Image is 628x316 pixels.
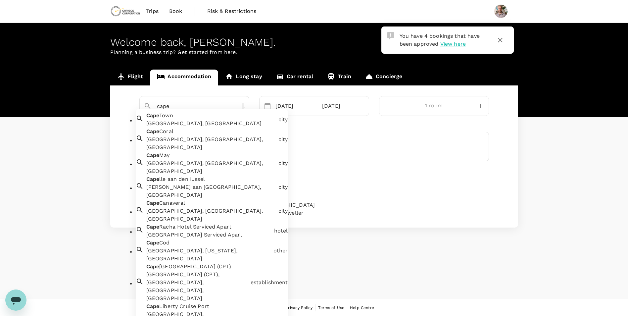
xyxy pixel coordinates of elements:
span: You have 4 bookings that have been approved [400,33,480,47]
div: [DATE] [273,99,317,113]
div: [GEOGRAPHIC_DATA], [US_STATE], [GEOGRAPHIC_DATA] [146,247,271,263]
div: hotel [274,227,288,235]
a: Concierge [358,70,409,85]
div: establishment [251,279,288,287]
img: Approval [387,32,394,39]
a: Flight [110,70,150,85]
span: Cod [159,239,169,246]
div: city [278,135,288,143]
span: Risk & Restrictions [207,7,257,15]
span: Town [159,112,173,119]
a: Long stay [218,70,269,85]
img: Chrysos Corporation [110,4,141,19]
p: Planning a business trip? Get started from here. [110,48,518,56]
span: Cape [146,176,160,182]
button: Clear [242,103,244,109]
span: Cape [146,128,160,134]
a: Train [320,70,358,85]
span: Cape [146,239,160,246]
a: Car rental [269,70,320,85]
span: Cape [146,224,160,230]
div: [GEOGRAPHIC_DATA], [GEOGRAPHIC_DATA] [146,120,276,128]
div: [DATE] [319,99,363,113]
div: city [278,207,288,215]
span: Privacy Policy [286,305,313,310]
a: Accommodation [150,70,218,85]
span: Cape [146,112,160,119]
span: View here [440,41,466,47]
p: Your recent search [139,192,489,198]
span: Help Centre [350,305,374,310]
div: [GEOGRAPHIC_DATA], [GEOGRAPHIC_DATA], [GEOGRAPHIC_DATA] [146,207,276,223]
span: lle aan den IJssel [159,176,205,182]
div: other [273,247,288,255]
button: Close [244,107,245,108]
span: Trips [146,7,159,15]
span: Cape [146,263,160,270]
input: Search cities, hotels, work locations [157,101,226,111]
span: Liberty Cruise Port [159,303,209,309]
iframe: Button to launch messaging window [5,290,26,311]
span: Cape [146,152,160,158]
div: [PERSON_NAME] aan [GEOGRAPHIC_DATA], [GEOGRAPHIC_DATA] [146,183,276,199]
span: Book [169,7,182,15]
span: Racha Hotel Serviced Apart [159,224,231,230]
input: Add rooms [397,100,471,111]
div: [GEOGRAPHIC_DATA] Serviced Apart [146,231,271,239]
span: Coral [159,128,173,134]
div: city [278,159,288,167]
a: Help Centre [350,304,374,311]
div: [GEOGRAPHIC_DATA], [GEOGRAPHIC_DATA], [GEOGRAPHIC_DATA] [146,159,276,175]
div: Travellers [139,121,489,129]
div: Welcome back , [PERSON_NAME] . [110,36,518,48]
span: Terms of Use [318,305,344,310]
span: Cape [146,200,160,206]
span: Canaveral [159,200,185,206]
a: Terms of Use [318,304,344,311]
span: Cape [146,303,160,309]
a: Privacy Policy [286,304,313,311]
div: city [278,116,288,124]
div: [GEOGRAPHIC_DATA], [GEOGRAPHIC_DATA], [GEOGRAPHIC_DATA] [146,135,276,151]
div: [GEOGRAPHIC_DATA] (CPT), [GEOGRAPHIC_DATA], [GEOGRAPHIC_DATA], [GEOGRAPHIC_DATA] [146,271,248,302]
div: city [278,183,288,191]
span: May [159,152,169,158]
img: Grant Royce Woods [494,5,507,18]
button: decrease [477,102,485,110]
span: [GEOGRAPHIC_DATA] (CPT) [159,263,231,270]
